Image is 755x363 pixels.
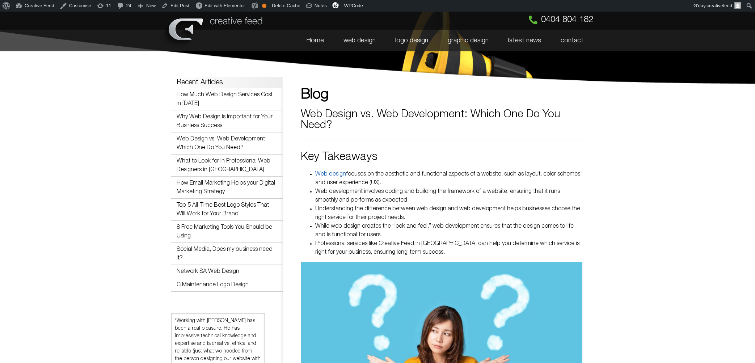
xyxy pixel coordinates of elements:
a: How Much Web Design Services Cost in [DATE] [177,92,273,106]
a: web design [334,30,385,51]
span: Edit with Elementor [204,3,245,8]
a: Web Design vs. Web Development: Which One Do You Need? [177,136,266,150]
a: latest news [498,30,551,51]
li: Web development involves coding and building the framework of a website, ensuring that it runs sm... [315,187,582,204]
a: How Email Marketing Helps your Digital Marketing Strategy [177,181,275,194]
a: C Maintenance Logo Design [177,282,249,287]
li: focuses on the aesthetic and functional aspects of a website, such as layout, color schemes, and ... [315,170,582,187]
a: 0404 804 182 [529,16,593,24]
a: Social Media, Does my business need it? [177,247,273,261]
li: While web design creates the “look and feel,” web development ensures that the design comes to li... [315,222,582,239]
a: logo design [385,30,438,51]
a: Web design [315,172,346,177]
span: 0404 804 182 [541,16,593,24]
a: Top 5 All-Time Best Logo Styles That Will Work for Your Brand [177,203,269,216]
a: graphic design [438,30,498,51]
img: svg+xml;base64,PHN2ZyB4bWxucz0iaHR0cDovL3d3dy53My5vcmcvMjAwMC9zdmciIHZpZXdCb3g9IjAgMCAzMiAzMiI+PG... [332,2,339,8]
h1: Blog [301,88,582,102]
li: Professional services like Creative Feed in [GEOGRAPHIC_DATA] can help you determine which servic... [315,239,582,257]
a: Why Web Design is Important for Your Business Success [177,114,273,128]
a: What to Look for in Professional Web Designers in [GEOGRAPHIC_DATA] [177,159,270,172]
div: OK [262,4,266,8]
span: creativefeed [707,3,732,8]
nav: Menu [269,30,593,51]
h1: Web Design vs. Web Development: Which One Do You Need? [301,109,582,131]
a: Network SA Web Design [177,269,239,274]
li: Understanding the difference between web design and web development helps businesses choose the r... [315,204,582,222]
a: 8 Free Marketing Tools You Should be Using [177,225,272,239]
a: Home [297,30,334,51]
a: contact [551,30,593,51]
h3: Recent Articles [177,79,277,86]
h2: Key Takeaways [301,150,582,164]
